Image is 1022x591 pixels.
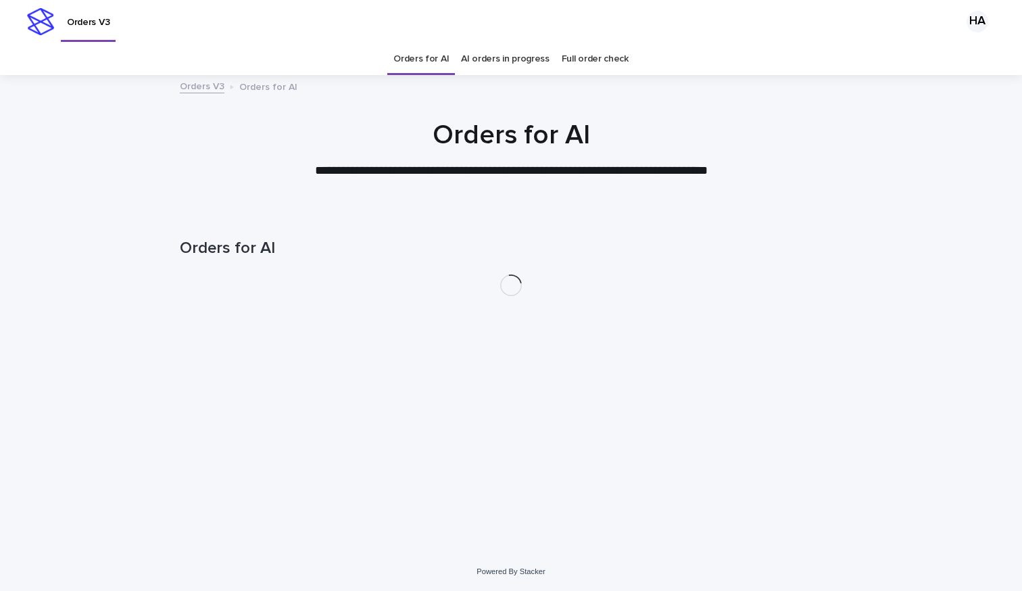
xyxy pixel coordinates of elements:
img: stacker-logo-s-only.png [27,8,54,35]
div: HA [967,11,988,32]
h1: Orders for AI [180,119,842,151]
a: Orders V3 [180,78,224,93]
p: Orders for AI [239,78,297,93]
a: Powered By Stacker [477,567,545,575]
a: Orders for AI [393,43,449,75]
a: Full order check [562,43,629,75]
a: AI orders in progress [461,43,550,75]
h1: Orders for AI [180,239,842,258]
